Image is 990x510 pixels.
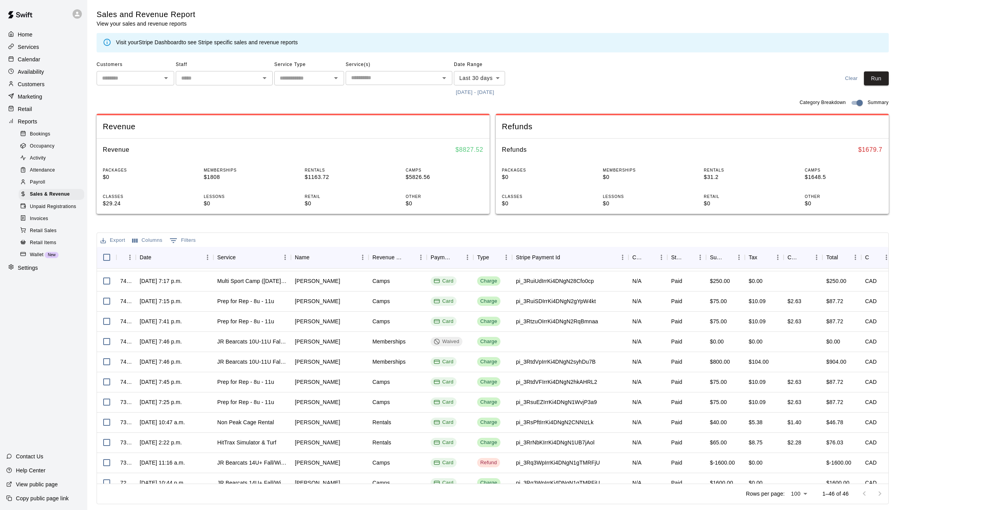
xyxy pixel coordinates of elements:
[603,173,680,181] p: $0
[120,358,132,366] div: 743869
[434,298,453,305] div: Card
[850,252,861,263] button: Menu
[295,338,340,345] div: Monique Raymond
[749,338,763,345] div: $0.00
[839,71,864,86] button: Clear
[120,277,132,285] div: 748172
[18,93,42,101] p: Marketing
[406,194,483,199] p: OTHER
[18,105,32,113] p: Retail
[305,199,382,208] p: $0
[120,418,132,426] div: 735677
[136,246,213,268] div: Date
[204,194,281,199] p: LESSONS
[826,317,843,325] div: $87.72
[30,239,56,247] span: Retail Items
[45,253,59,257] span: New
[684,252,694,263] button: Sort
[372,398,390,406] div: Camps
[30,179,45,186] span: Payroll
[865,317,877,325] div: CAD
[19,225,87,237] a: Retail Sales
[454,59,522,71] span: Date Range
[858,145,882,155] h6: $ 1679.7
[140,246,151,268] div: Date
[502,121,883,132] span: Refunds
[140,338,182,345] div: Aug 7, 2025, 7:46 p.m.
[434,399,453,406] div: Card
[6,54,81,65] a: Calendar
[805,173,883,181] p: $1648.5
[512,246,628,268] div: Stripe Payment Id
[431,246,451,268] div: Payment Method
[865,398,877,406] div: CAD
[710,338,724,345] div: $0.00
[331,73,341,83] button: Open
[295,246,310,268] div: Name
[865,246,870,268] div: Currency
[710,317,727,325] div: $75.00
[217,418,274,426] div: Non Peak Cage Rental
[704,173,781,181] p: $31.2
[826,418,843,426] div: $46.78
[671,418,682,426] div: Paid
[19,213,84,224] div: Invoices
[706,246,745,268] div: Subtotal
[757,252,768,263] button: Sort
[745,246,784,268] div: Tax
[480,318,497,325] div: Charge
[473,246,512,268] div: Type
[372,418,391,426] div: Rentals
[176,59,273,71] span: Staff
[19,165,87,177] a: Attendance
[671,297,682,305] div: Paid
[749,358,769,366] div: $104.00
[749,277,763,285] div: $0.00
[516,398,597,406] div: pi_3RsuEZIrrKi4DNgN1WvjP3a9
[6,78,81,90] div: Customers
[434,278,453,285] div: Card
[217,277,287,285] div: Multi Sport Camp (Aug 18-22)
[140,378,182,386] div: Aug 7, 2025, 7:45 p.m.
[480,378,497,386] div: Charge
[18,43,39,51] p: Services
[733,252,745,263] button: Menu
[865,378,877,386] div: CAD
[120,317,132,325] div: 745486
[632,338,642,345] div: N/A
[18,264,38,272] p: Settings
[6,103,81,115] a: Retail
[826,246,838,268] div: Total
[19,213,87,225] a: Invoices
[168,234,198,247] button: Show filters
[477,246,489,268] div: Type
[19,189,87,201] a: Sales & Revenue
[372,277,390,285] div: Camps
[295,378,340,386] div: Monique Raymond
[749,418,763,426] div: $5.38
[120,297,132,305] div: 748165
[19,165,84,176] div: Attendance
[772,252,784,263] button: Menu
[274,59,344,71] span: Service Type
[16,481,58,488] p: View public page
[372,297,390,305] div: Camps
[140,358,182,366] div: Aug 7, 2025, 7:46 p.m.
[6,66,81,78] a: Availability
[516,246,560,268] div: Stripe Payment Id
[427,246,473,268] div: Payment Method
[787,246,800,268] div: Custom Fee
[710,398,727,406] div: $75.00
[6,91,81,102] div: Marketing
[671,398,682,406] div: Paid
[434,338,459,345] div: Waived
[671,277,682,285] div: Paid
[671,317,682,325] div: Paid
[16,494,69,502] p: Copy public page link
[787,418,801,426] div: $1.40
[130,234,164,246] button: Select columns
[103,194,180,199] p: CLASSES
[502,194,580,199] p: CLASSES
[97,9,196,20] h5: Sales and Revenue Report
